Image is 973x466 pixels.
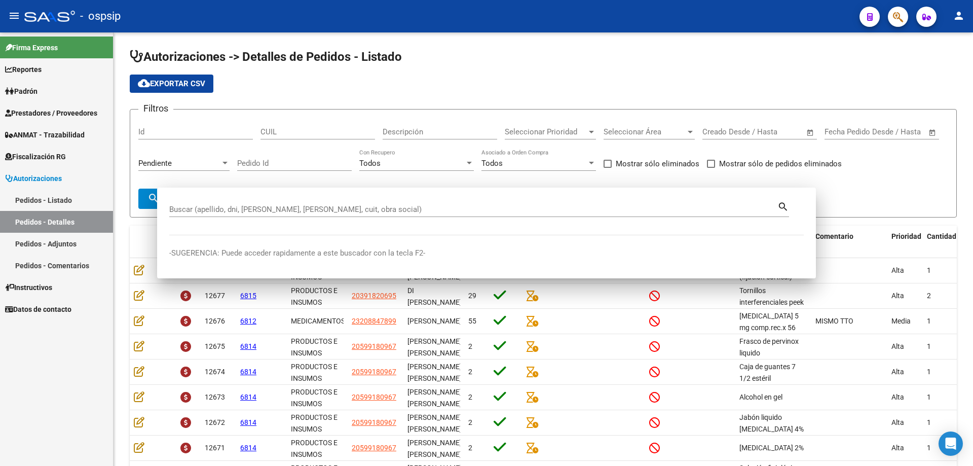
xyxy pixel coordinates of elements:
[939,432,963,456] div: Open Intercom Messenger
[891,417,919,428] div: Alta
[407,439,462,458] span: [PERSON_NAME] [PERSON_NAME]
[739,312,799,332] span: [MEDICAL_DATA] 5 mg comp.rec.x 56
[927,266,931,274] span: 1
[604,127,686,136] span: Seleccionar Área
[923,226,963,259] datatable-header-cell: Cantidad
[811,226,887,259] datatable-header-cell: Comentario
[927,393,931,401] span: 1
[205,444,225,452] span: 12671
[739,393,782,401] span: Alcohol en gel
[468,342,472,350] span: 2
[927,368,931,376] span: 1
[205,317,225,325] span: 12676
[739,444,804,452] span: [MEDICAL_DATA] 2%
[5,173,62,184] span: Autorizaciones
[240,292,256,300] span: 6815
[291,317,345,325] span: MEDICAMENTOS
[867,127,916,136] input: End date
[138,159,172,168] span: Pendiente
[468,393,472,401] span: 2
[891,265,919,276] div: Alta
[352,368,396,376] span: 20599180967
[825,127,857,136] input: Start date
[468,444,472,452] span: 2
[205,368,225,376] span: 12674
[805,127,816,138] button: Open calendar
[240,444,256,452] span: 6814
[927,444,931,452] span: 1
[953,10,965,22] mat-icon: person
[887,226,923,259] datatable-header-cell: Prioridad
[927,232,956,240] span: Cantidad
[291,286,338,318] span: PRODUCTOS E INSUMOS MEDICOS
[891,290,919,302] div: Alta
[777,200,789,212] mat-icon: search
[407,413,462,433] span: [PERSON_NAME] [PERSON_NAME]
[291,413,338,445] span: PRODUCTOS E INSUMOS MEDICOS
[891,391,919,403] div: Alta
[468,292,476,300] span: 29
[927,317,931,325] span: 1
[352,418,396,426] span: 20599180967
[359,159,381,168] span: Todos
[147,194,190,203] span: Buscar
[891,366,919,378] div: Alta
[815,317,853,325] span: MISMO TTO
[5,282,52,293] span: Instructivos
[291,388,338,419] span: PRODUCTOS E INSUMOS MEDICOS
[739,413,804,433] span: Jabón liquido [MEDICAL_DATA] 4%
[891,232,921,240] span: Prioridad
[5,107,97,119] span: Prestadores / Proveedores
[739,363,796,382] span: Caja de guantes 7 1/2 estéril
[352,444,396,452] span: 20599180967
[8,10,20,22] mat-icon: menu
[138,101,173,116] h3: Filtros
[891,341,919,352] div: Alta
[5,304,71,315] span: Datos de contacto
[927,418,931,426] span: 1
[739,286,804,306] span: Tornillos interferenciales peek
[291,337,338,369] span: PRODUCTOS E INSUMOS MEDICOS
[205,418,225,426] span: 12672
[407,317,462,325] span: [PERSON_NAME]
[352,393,396,401] span: 20599180967
[744,127,794,136] input: End date
[205,292,225,300] span: 12677
[927,127,939,138] button: Open calendar
[407,388,462,408] span: [PERSON_NAME] [PERSON_NAME]
[927,292,931,300] span: 2
[205,393,225,401] span: 12673
[138,77,150,89] mat-icon: cloud_download
[5,42,58,53] span: Firma Express
[481,159,503,168] span: Todos
[240,393,256,401] span: 6814
[468,418,472,426] span: 2
[5,151,66,162] span: Fiscalización RG
[138,79,205,88] span: Exportar CSV
[702,127,735,136] input: Start date
[5,129,85,140] span: ANMAT - Trazabilidad
[5,64,42,75] span: Reportes
[891,315,919,327] div: Media
[240,342,256,350] span: 6814
[240,368,256,376] span: 6814
[240,317,256,325] span: 6812
[407,337,462,357] span: [PERSON_NAME] [PERSON_NAME]
[616,158,699,170] span: Mostrar sólo eliminados
[927,342,931,350] span: 1
[468,368,472,376] span: 2
[147,192,160,204] mat-icon: search
[352,317,396,325] span: 23208847899
[719,158,842,170] span: Mostrar sólo de pedidos eliminados
[468,317,476,325] span: 55
[80,5,121,27] span: - ospsip
[505,127,587,136] span: Seleccionar Prioridad
[739,337,799,357] span: Frasco de pervinox liquido
[240,418,256,426] span: 6814
[352,292,396,300] span: 20391820695
[205,342,225,350] span: 12675
[169,247,804,259] p: -SUGERENCIA: Puede acceder rapidamente a este buscador con la tecla F2-
[5,86,38,97] span: Padrón
[407,286,462,306] span: DI [PERSON_NAME]
[407,363,462,382] span: [PERSON_NAME] [PERSON_NAME]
